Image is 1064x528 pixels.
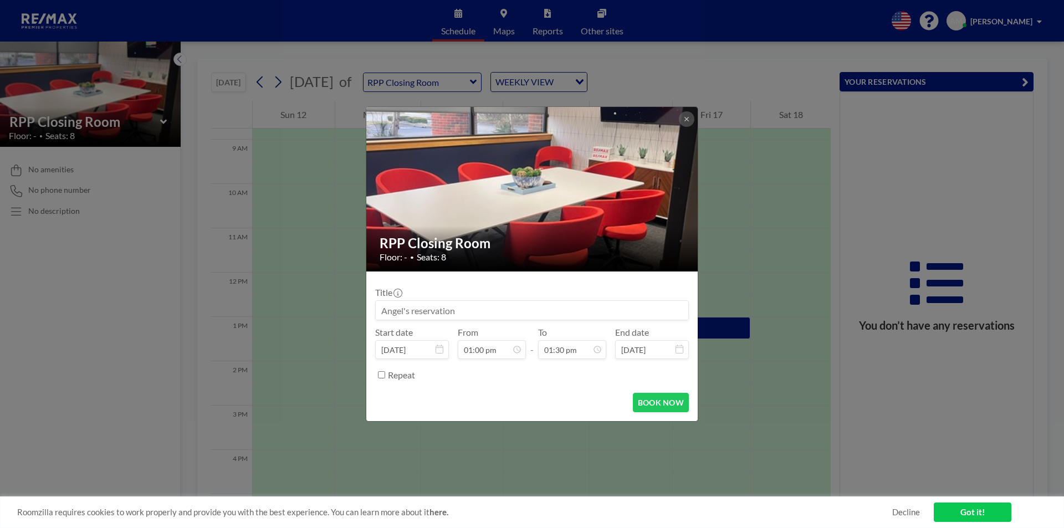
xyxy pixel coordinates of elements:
[429,507,448,517] a: here.
[934,503,1011,522] a: Got it!
[380,252,407,263] span: Floor: -
[530,331,534,355] span: -
[375,327,413,338] label: Start date
[380,235,686,252] h2: RPP Closing Room
[538,327,547,338] label: To
[615,327,649,338] label: End date
[376,301,688,320] input: Angel's reservation
[388,370,415,381] label: Repeat
[17,507,892,517] span: Roomzilla requires cookies to work properly and provide you with the best experience. You can lea...
[410,253,414,262] span: •
[892,507,920,517] a: Decline
[375,287,401,298] label: Title
[633,393,689,412] button: BOOK NOW
[417,252,446,263] span: Seats: 8
[458,327,478,338] label: From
